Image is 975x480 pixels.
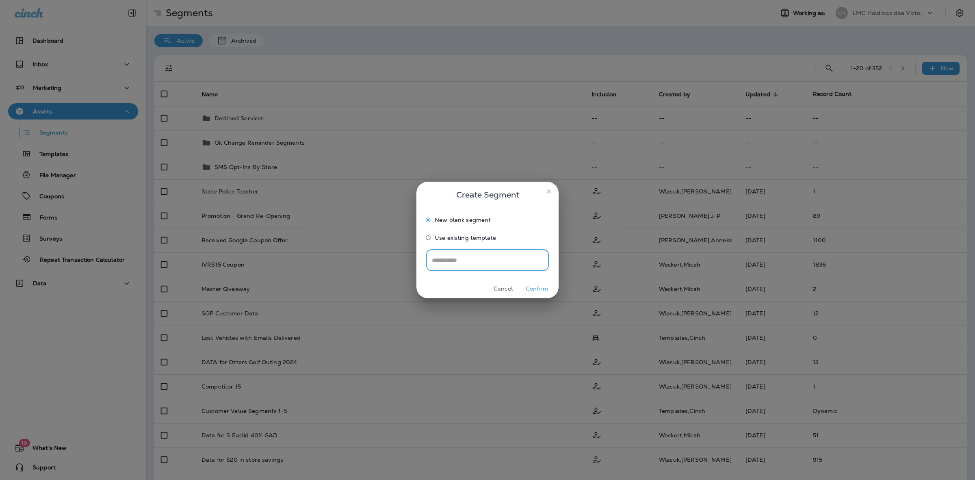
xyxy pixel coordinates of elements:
button: Cancel [488,282,518,295]
span: Use existing template [435,235,496,241]
span: Create Segment [456,188,519,201]
span: New blank segment [435,217,491,223]
button: Confirm [522,282,552,295]
button: close [542,185,555,198]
